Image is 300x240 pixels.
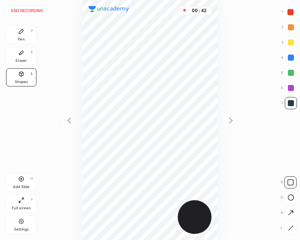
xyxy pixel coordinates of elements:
[14,227,28,231] div: Settings
[16,59,27,63] div: Eraser
[281,67,297,79] div: 5
[15,80,28,84] div: Shapes
[31,29,33,33] div: P
[30,177,33,180] div: H
[13,185,30,189] div: Add Slide
[31,198,33,202] div: F
[12,206,31,210] div: Full screen
[281,21,297,33] div: 2
[88,6,129,12] img: logo.38c385cc.svg
[281,52,297,64] div: 4
[6,6,48,15] button: End recording
[18,38,25,41] div: Pen
[281,97,297,109] div: 7
[281,36,297,49] div: 3
[281,6,297,18] div: 1
[280,191,297,204] div: O
[281,176,297,188] div: R
[281,82,297,94] div: 6
[190,8,208,13] div: 00 : 42
[31,72,33,75] div: L
[281,207,297,219] div: A
[281,222,297,234] div: L
[31,50,33,54] div: E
